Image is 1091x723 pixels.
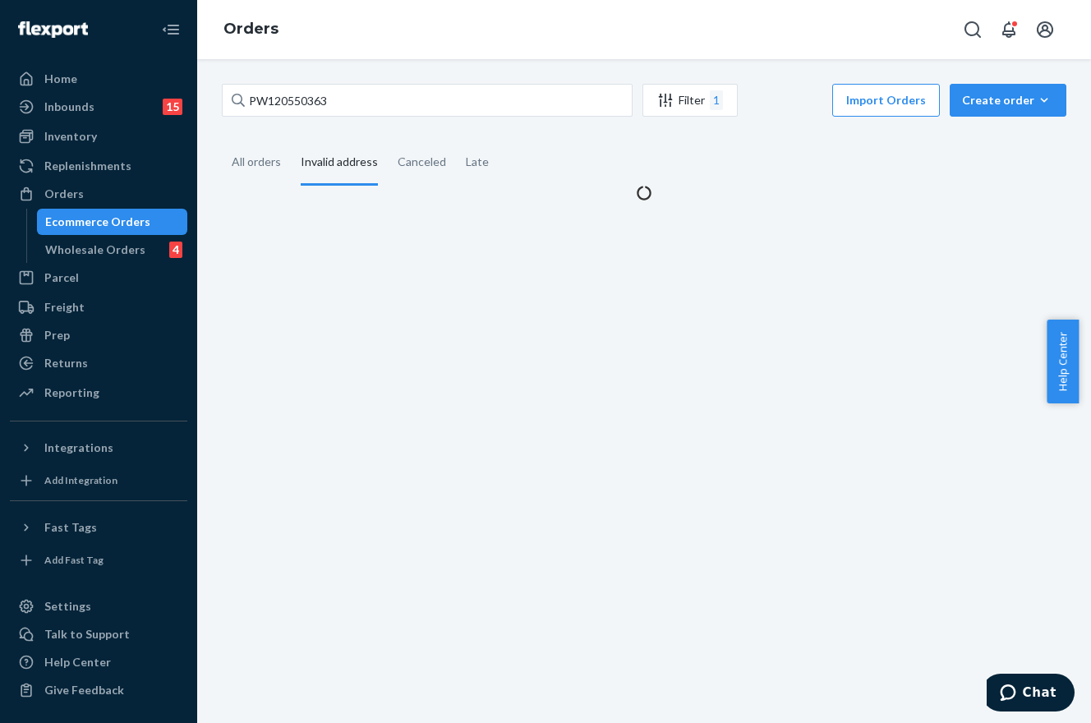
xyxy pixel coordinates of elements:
div: Parcel [44,269,79,286]
div: Prep [44,327,70,343]
button: Close Navigation [154,13,187,46]
div: Wholesale Orders [45,242,145,258]
div: Freight [44,299,85,315]
a: Reporting [10,380,187,406]
a: Settings [10,593,187,619]
a: Add Fast Tag [10,547,187,573]
div: Fast Tags [44,519,97,536]
button: Import Orders [832,84,940,117]
div: 15 [163,99,182,115]
button: Help Center [1047,320,1079,403]
a: Prep [10,322,187,348]
div: Orders [44,186,84,202]
a: Help Center [10,649,187,675]
a: Home [10,66,187,92]
button: Integrations [10,435,187,461]
div: Give Feedback [44,682,124,698]
div: Inventory [44,128,97,145]
div: All orders [232,140,281,183]
a: Orders [223,20,279,38]
div: Add Integration [44,473,117,487]
div: Canceled [398,140,446,183]
a: Parcel [10,265,187,291]
div: 4 [169,242,182,258]
button: Filter [642,84,738,117]
div: Returns [44,355,88,371]
img: Flexport logo [18,21,88,38]
a: Inventory [10,123,187,150]
button: Open Search Box [956,13,989,46]
div: Integrations [44,440,113,456]
button: Open account menu [1029,13,1061,46]
div: Filter [643,90,737,110]
a: Inbounds15 [10,94,187,120]
a: Orders [10,181,187,207]
div: Inbounds [44,99,94,115]
div: Invalid address [301,140,378,186]
button: Fast Tags [10,514,187,541]
a: Replenishments [10,153,187,179]
input: Search orders [222,84,633,117]
button: Create order [950,84,1066,117]
div: Replenishments [44,158,131,174]
iframe: Opens a widget where you can chat to one of our agents [987,674,1075,715]
div: 1 [710,90,723,110]
button: Give Feedback [10,677,187,703]
a: Returns [10,350,187,376]
div: Talk to Support [44,626,130,642]
div: Late [466,140,489,183]
div: Home [44,71,77,87]
a: Ecommerce Orders [37,209,188,235]
ol: breadcrumbs [210,6,292,53]
div: Settings [44,598,91,615]
a: Wholesale Orders4 [37,237,188,263]
div: Create order [962,92,1054,108]
button: Open notifications [992,13,1025,46]
a: Add Integration [10,467,187,494]
div: Ecommerce Orders [45,214,150,230]
div: Help Center [44,654,111,670]
button: Talk to Support [10,621,187,647]
div: Add Fast Tag [44,553,104,567]
a: Freight [10,294,187,320]
div: Reporting [44,385,99,401]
